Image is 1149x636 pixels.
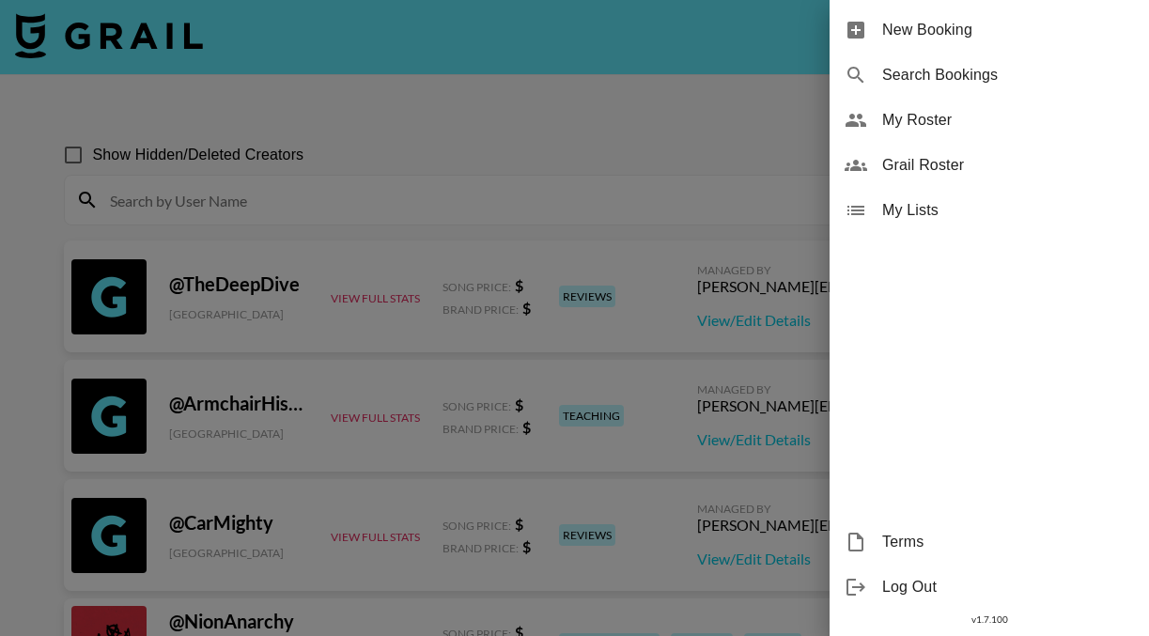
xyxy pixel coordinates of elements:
[830,143,1149,188] div: Grail Roster
[882,64,1134,86] span: Search Bookings
[830,53,1149,98] div: Search Bookings
[882,19,1134,41] span: New Booking
[830,520,1149,565] div: Terms
[830,188,1149,233] div: My Lists
[882,576,1134,598] span: Log Out
[882,199,1134,222] span: My Lists
[830,8,1149,53] div: New Booking
[882,154,1134,177] span: Grail Roster
[882,109,1134,132] span: My Roster
[830,98,1149,143] div: My Roster
[882,531,1134,553] span: Terms
[830,610,1149,629] div: v 1.7.100
[830,565,1149,610] div: Log Out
